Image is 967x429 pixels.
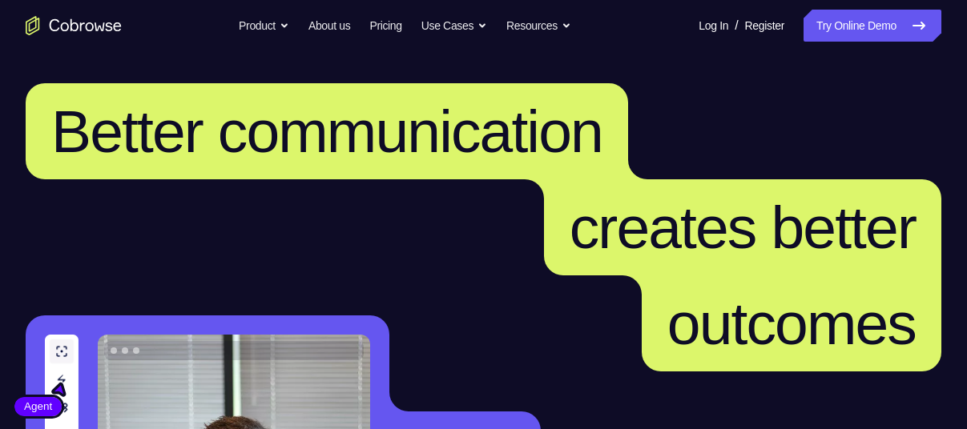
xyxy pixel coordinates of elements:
span: / [735,16,738,35]
a: Try Online Demo [804,10,941,42]
a: About us [308,10,350,42]
a: Pricing [369,10,401,42]
button: Product [239,10,289,42]
a: Register [745,10,784,42]
a: Go to the home page [26,16,122,35]
span: outcomes [667,290,916,357]
span: creates better [570,194,916,261]
span: Better communication [51,98,602,165]
span: Agent [14,399,62,415]
a: Log In [699,10,728,42]
button: Use Cases [421,10,487,42]
button: Resources [506,10,571,42]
